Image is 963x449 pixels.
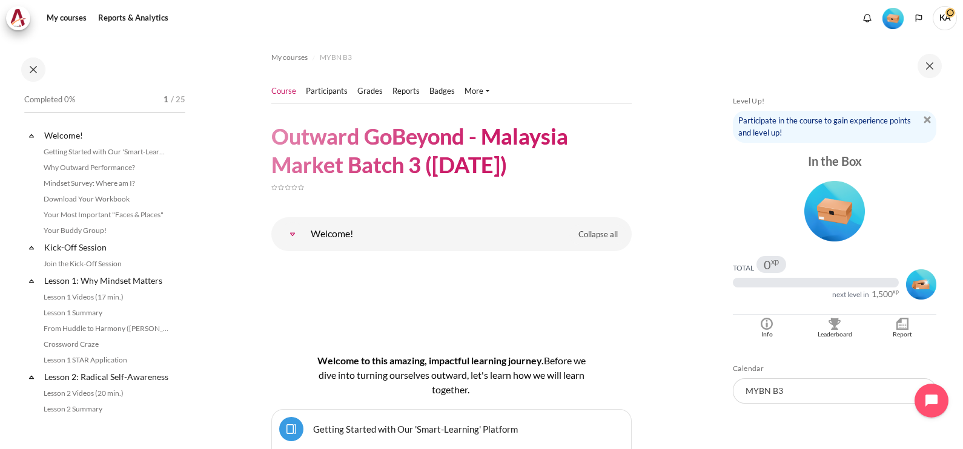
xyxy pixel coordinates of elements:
img: Level #2 [906,269,936,300]
span: Completed 0% [24,94,75,106]
a: Getting Started with Our 'Smart-Learning' Platform [313,423,518,434]
span: Collapse all [578,229,618,241]
h5: Calendar [733,364,936,373]
a: My courses [42,6,91,30]
div: Level #2 [906,267,936,300]
a: Completed 0% 1 / 25 [24,91,185,125]
a: Badges [429,85,455,97]
a: Your Buddy Group! [40,223,172,238]
a: Lesson 2 Videos (20 min.) [40,386,172,401]
img: Dismiss notice [924,116,931,123]
span: 1 [164,94,168,106]
span: / 25 [171,94,185,106]
a: Lesson 2 Summary [40,402,172,416]
div: In the Box [733,152,936,169]
a: Lesson 1: Why Mindset Matters [42,272,172,289]
a: Grades [357,85,383,97]
a: Level #1 [878,7,908,29]
a: Lesson 1 Videos (17 min.) [40,290,172,304]
h1: Outward GoBeyond - Malaysia Market Batch 3 ([DATE]) [271,122,632,179]
div: Report [872,330,933,339]
a: Kick-Off Session [42,239,172,255]
a: Leaderboard [801,315,869,339]
a: Reports & Analytics [94,6,173,30]
a: Why Outward Performance? [40,160,172,175]
a: Your Most Important "Faces & Places" [40,208,172,222]
a: Download Your Workbook [40,192,172,206]
span: Collapse [25,129,38,142]
a: Lesson 2: Radical Self-Awareness [42,369,172,385]
a: Mindset Survey: Where am I? [40,176,172,191]
a: Course [271,85,296,97]
div: Participate in the course to gain experience points and level up! [733,111,936,143]
a: From Huddle to Harmony ([PERSON_NAME]'s Story) [40,321,172,336]
span: efore we dive into turning ourselves outward, let's learn how we will learn together. [319,355,586,395]
span: My courses [271,52,308,63]
span: B [544,355,550,366]
div: Level #1 [733,177,936,241]
a: More [465,85,489,97]
a: MYBN B3 [320,50,352,65]
img: Level #1 [804,181,865,241]
a: Reports [392,85,420,97]
a: My courses [271,50,308,65]
img: Level #1 [882,8,904,29]
a: User menu [933,6,957,30]
a: Architeck Architeck [6,6,36,30]
nav: Navigation bar [271,48,632,67]
span: 0 [764,258,771,270]
h4: Welcome to this amazing, impactful learning journey. [310,353,593,397]
a: Welcome! [42,127,172,143]
div: Show notification window with no new notifications [858,9,876,27]
span: Collapse [25,241,38,254]
div: Total [733,263,754,273]
a: Join the Kick-Off Session [40,257,172,271]
div: Level #1 [882,7,904,29]
a: Participants [306,85,348,97]
img: Architeck [10,9,27,27]
a: Welcome! [280,222,305,246]
span: xp [771,259,779,264]
div: Leaderboard [804,330,865,339]
a: Dismiss notice [924,114,931,123]
a: Info [733,315,801,339]
span: MYBN B3 [320,52,352,63]
div: Info [736,330,798,339]
div: next level in [832,290,869,300]
span: 1,500 [872,290,893,298]
a: Collapse all [569,224,627,245]
h5: Level Up! [733,96,936,106]
span: xp [893,290,899,293]
a: Lesson 1 STAR Application [40,353,172,367]
a: Crossword Craze [40,337,172,352]
span: Collapse [25,275,38,287]
span: Collapse [25,371,38,383]
a: Lesson 1 Summary [40,306,172,320]
div: 0 [764,258,779,270]
a: Getting Started with Our 'Smart-Learning' Platform [40,145,172,159]
a: Report [869,315,936,339]
span: KA [933,6,957,30]
button: Languages [910,9,928,27]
